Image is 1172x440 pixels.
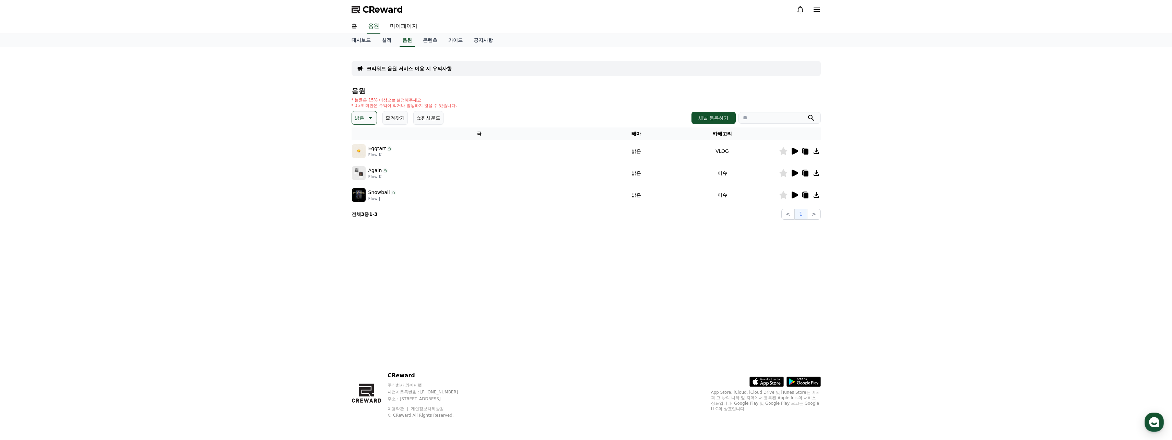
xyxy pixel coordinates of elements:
[368,145,386,152] p: Eggtart
[352,211,378,218] p: 전체 중 -
[807,209,820,220] button: >
[691,112,735,124] button: 채널 등록하기
[388,396,471,402] p: 주소 : [STREET_ADDRESS]
[388,371,471,380] p: CReward
[368,174,388,180] p: Flow K
[413,111,443,125] button: 쇼핑사운드
[607,127,666,140] th: 테마
[352,144,366,158] img: music
[368,152,392,158] p: Flow K
[384,19,423,34] a: 마이페이지
[417,34,443,47] a: 콘텐츠
[368,196,396,201] p: Flow J
[352,103,457,108] p: * 35초 미만은 수익이 적거나 발생하지 않을 수 있습니다.
[368,167,382,174] p: Again
[411,406,444,411] a: 개인정보처리방침
[711,390,821,412] p: App Store, iCloud, iCloud Drive 및 iTunes Store는 미국과 그 밖의 나라 및 지역에서 등록된 Apple Inc.의 서비스 상표입니다. Goo...
[607,184,666,206] td: 밝은
[666,140,779,162] td: VLOG
[367,65,452,72] a: 크리워드 음원 서비스 이용 시 유의사항
[382,111,408,125] button: 즐겨찾기
[666,162,779,184] td: 이슈
[607,140,666,162] td: 밝은
[666,184,779,206] td: 이슈
[346,34,376,47] a: 대시보드
[388,382,471,388] p: 주식회사 와이피랩
[795,209,807,220] button: 1
[468,34,498,47] a: 공지사항
[352,97,457,103] p: * 볼륨은 15% 이상으로 설정해주세요.
[388,413,471,418] p: © CReward All Rights Reserved.
[352,4,403,15] a: CReward
[352,127,607,140] th: 곡
[376,34,397,47] a: 실적
[374,211,378,217] strong: 3
[666,127,779,140] th: 카테고리
[355,113,364,123] p: 밝은
[388,389,471,395] p: 사업자등록번호 : [PHONE_NUMBER]
[367,19,380,34] a: 음원
[352,111,377,125] button: 밝은
[400,34,415,47] a: 음원
[363,4,403,15] span: CReward
[388,406,409,411] a: 이용약관
[443,34,468,47] a: 가이드
[352,188,366,202] img: music
[352,166,366,180] img: music
[781,209,795,220] button: <
[352,87,821,95] h4: 음원
[361,211,365,217] strong: 3
[346,19,363,34] a: 홈
[368,189,390,196] p: Snowball
[369,211,372,217] strong: 1
[607,162,666,184] td: 밝은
